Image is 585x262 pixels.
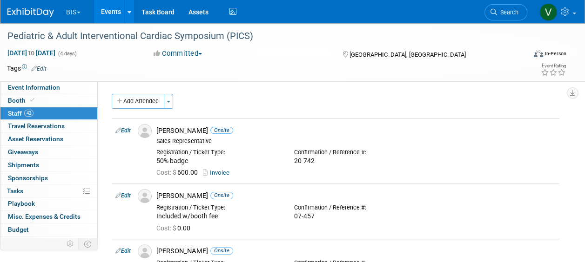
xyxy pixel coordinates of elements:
[156,169,202,176] span: 600.00
[7,64,47,73] td: Tags
[8,135,63,143] span: Asset Reservations
[138,244,152,258] img: Associate-Profile-5.png
[485,48,566,62] div: Event Format
[4,28,518,45] div: Pediatric & Adult Interventional Cardiac Symposium (PICS)
[0,223,97,236] a: Budget
[294,204,418,211] div: Confirmation / Reference #:
[210,192,233,199] span: Onsite
[7,49,56,57] span: [DATE] [DATE]
[534,50,543,57] img: Format-Inperson.png
[8,110,34,117] span: Staff
[24,110,34,117] span: 42
[27,49,36,57] span: to
[7,187,23,195] span: Tasks
[156,149,280,156] div: Registration / Ticket Type:
[210,247,233,254] span: Onsite
[115,192,131,199] a: Edit
[484,4,527,20] a: Search
[539,3,557,21] img: Valerie Shively
[156,126,556,135] div: [PERSON_NAME]
[8,148,38,156] span: Giveaways
[79,238,98,250] td: Toggle Event Tabs
[8,122,65,130] span: Travel Reservations
[8,213,81,220] span: Misc. Expenses & Credits
[0,159,97,171] a: Shipments
[156,212,280,221] div: Included w/booth fee
[115,127,131,134] a: Edit
[57,51,77,57] span: (4 days)
[0,197,97,210] a: Playbook
[0,210,97,223] a: Misc. Expenses & Credits
[115,248,131,254] a: Edit
[30,98,34,103] i: Booth reservation complete
[156,169,177,176] span: Cost: $
[62,238,79,250] td: Personalize Event Tab Strip
[112,94,164,109] button: Add Attendee
[203,169,233,176] a: Invoice
[0,133,97,145] a: Asset Reservations
[156,247,556,255] div: [PERSON_NAME]
[294,157,418,165] div: 20-742
[8,200,35,207] span: Playbook
[156,224,194,232] span: 0.00
[8,84,60,91] span: Event Information
[150,49,206,59] button: Committed
[138,189,152,203] img: Associate-Profile-5.png
[156,204,280,211] div: Registration / Ticket Type:
[210,127,233,134] span: Onsite
[294,212,418,221] div: 07-457
[0,146,97,158] a: Giveaways
[497,9,518,16] span: Search
[0,94,97,107] a: Booth
[0,81,97,94] a: Event Information
[8,226,29,233] span: Budget
[294,149,418,156] div: Confirmation / Reference #:
[0,120,97,132] a: Travel Reservations
[7,8,54,17] img: ExhibitDay
[31,65,47,72] a: Edit
[156,157,280,165] div: 50% badge
[8,97,36,104] span: Booth
[138,124,152,138] img: Associate-Profile-5.png
[0,107,97,120] a: Staff42
[156,138,556,145] div: Sales Representative
[8,174,48,182] span: Sponsorships
[156,191,556,200] div: [PERSON_NAME]
[541,64,566,68] div: Event Rating
[8,161,39,169] span: Shipments
[0,185,97,197] a: Tasks
[545,50,566,57] div: In-Person
[156,224,177,232] span: Cost: $
[350,51,466,58] span: [GEOGRAPHIC_DATA], [GEOGRAPHIC_DATA]
[0,172,97,184] a: Sponsorships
